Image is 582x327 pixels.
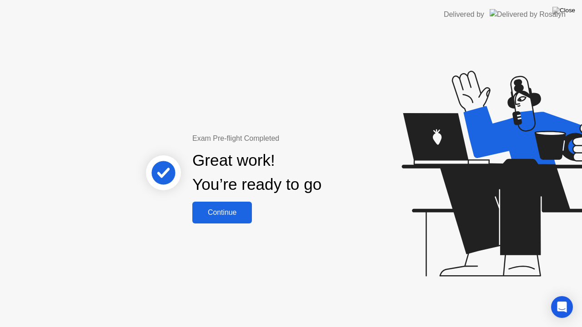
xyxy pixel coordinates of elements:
img: Close [552,7,575,14]
button: Continue [192,202,252,223]
div: Open Intercom Messenger [551,296,573,318]
div: Continue [195,208,249,217]
img: Delivered by Rosalyn [490,9,566,20]
div: Exam Pre-flight Completed [192,133,380,144]
div: Great work! You’re ready to go [192,149,321,197]
div: Delivered by [444,9,484,20]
